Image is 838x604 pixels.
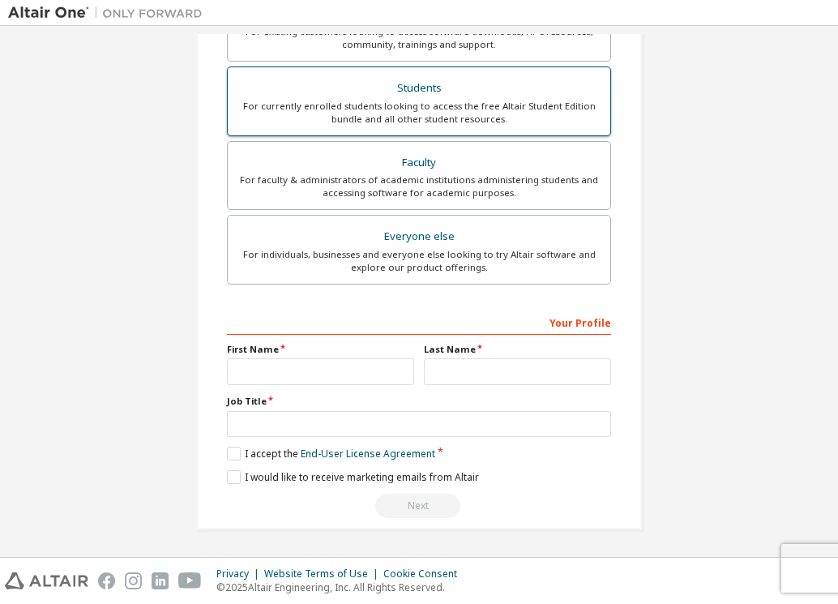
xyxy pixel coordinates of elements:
[424,343,611,356] label: Last Name
[237,173,601,199] div: For faculty & administrators of academic institutions administering students and accessing softwa...
[264,568,383,580] div: Website Terms of Use
[227,470,479,484] label: I would like to receive marketing emails from Altair
[227,494,611,518] div: Please wait while checking email ...
[178,572,202,589] img: youtube.svg
[8,5,211,21] img: Altair One
[227,343,414,356] label: First Name
[227,395,611,408] label: Job Title
[301,447,435,460] a: End-User License Agreement
[5,572,88,589] img: altair_logo.svg
[152,572,169,589] img: linkedin.svg
[237,248,601,274] div: For individuals, businesses and everyone else looking to try Altair software and explore our prod...
[227,447,435,460] label: I accept the
[216,580,467,594] p: © 2025 Altair Engineering, Inc. All Rights Reserved.
[125,572,142,589] img: instagram.svg
[227,309,611,335] div: Your Profile
[383,568,467,580] div: Cookie Consent
[98,572,115,589] img: facebook.svg
[237,152,601,174] div: Faculty
[237,225,601,248] div: Everyone else
[216,568,264,580] div: Privacy
[237,100,601,126] div: For currently enrolled students looking to access the free Altair Student Edition bundle and all ...
[237,77,601,100] div: Students
[237,25,601,51] div: For existing customers looking to access software downloads, HPC resources, community, trainings ...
